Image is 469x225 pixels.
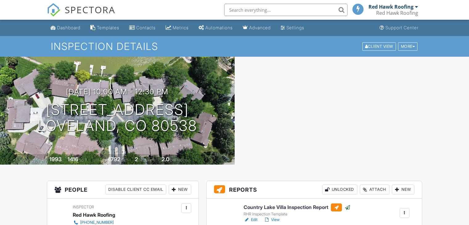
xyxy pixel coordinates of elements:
a: Advanced [240,22,273,34]
div: 4792 [108,156,120,162]
div: Advanced [249,25,271,30]
div: Unlocked [322,185,357,194]
a: Country Lake Villa Inspection Report RHR Inspection Template [244,203,351,217]
a: Dashboard [48,22,83,34]
div: Metrics [173,25,189,30]
a: Automations (Basic) [196,22,235,34]
span: bathrooms [170,157,188,162]
h3: [DATE] 10:00 am - 12:30 pm [66,88,168,96]
span: bedrooms [139,157,156,162]
a: Client View [362,44,397,48]
div: Client View [362,42,396,51]
span: SPECTORA [65,3,115,16]
h1: [STREET_ADDRESS] Loveland, CO 80538 [37,102,197,134]
span: Lot Size [94,157,107,162]
a: View [264,217,280,223]
div: Dashboard [57,25,80,30]
div: Red Hawk Roofing [73,210,115,219]
span: Built [42,157,48,162]
div: 1993 [49,156,62,162]
span: sq. ft. [79,157,88,162]
div: Settings [286,25,304,30]
div: Automations [205,25,233,30]
div: Red Hawk Roofing [376,10,418,16]
div: Disable Client CC Email [105,185,166,194]
div: Support Center [385,25,418,30]
div: Red Hawk Roofing [368,4,413,10]
div: RHR Inspection Template [244,212,351,217]
a: Edit [244,217,257,223]
h3: Reports [207,181,422,198]
a: Contacts [127,22,158,34]
a: SPECTORA [47,8,115,21]
div: Contacts [136,25,156,30]
div: 1416 [68,156,78,162]
a: Templates [88,22,122,34]
input: Search everything... [224,4,348,16]
div: Attach [360,185,389,194]
a: Metrics [163,22,191,34]
div: [PHONE_NUMBER] [80,220,114,225]
a: Settings [278,22,307,34]
div: 2.0 [162,156,169,162]
h3: People [47,181,199,198]
h1: Inspection Details [51,41,418,52]
div: New [169,185,191,194]
div: Templates [97,25,119,30]
a: Support Center [377,22,421,34]
div: More [398,42,418,51]
div: 2 [135,156,138,162]
span: sq.ft. [121,157,129,162]
img: The Best Home Inspection Software - Spectora [47,3,60,17]
span: Inspector [73,205,94,209]
div: New [392,185,414,194]
h6: Country Lake Villa Inspection Report [244,203,351,211]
